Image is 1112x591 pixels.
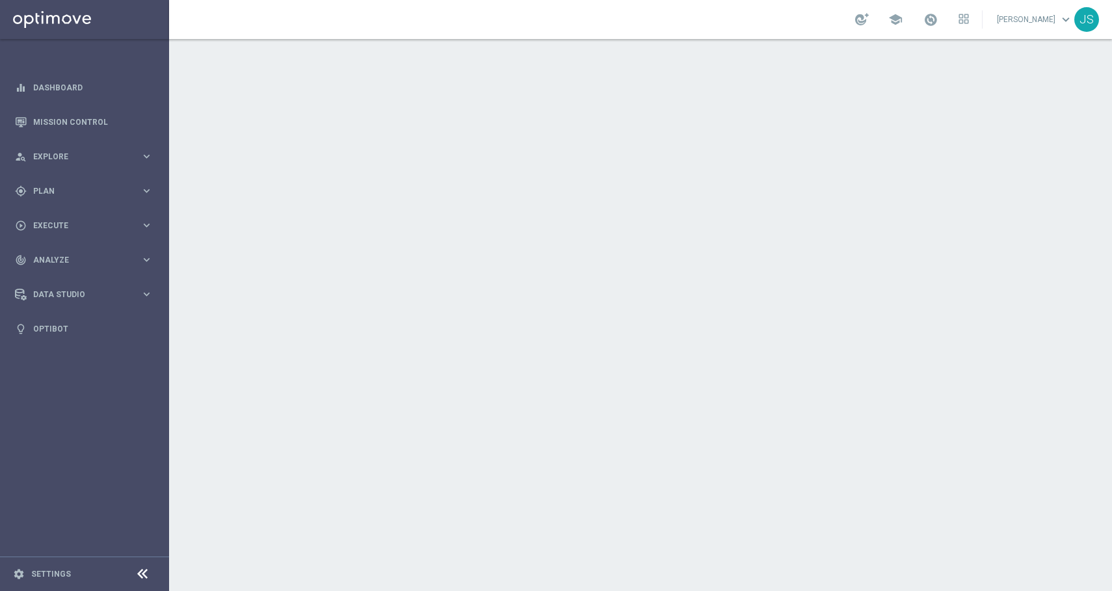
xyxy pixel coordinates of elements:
i: gps_fixed [15,185,27,197]
span: Plan [33,187,140,195]
button: play_circle_outline Execute keyboard_arrow_right [14,220,153,231]
a: Mission Control [33,105,153,139]
i: equalizer [15,82,27,94]
span: Explore [33,153,140,161]
button: person_search Explore keyboard_arrow_right [14,151,153,162]
div: Mission Control [15,105,153,139]
i: keyboard_arrow_right [140,254,153,266]
i: keyboard_arrow_right [140,219,153,231]
i: keyboard_arrow_right [140,185,153,197]
button: lightbulb Optibot [14,324,153,334]
button: Mission Control [14,117,153,127]
span: Execute [33,222,140,230]
button: equalizer Dashboard [14,83,153,93]
div: Explore [15,151,140,163]
i: settings [13,568,25,580]
div: Analyze [15,254,140,266]
i: keyboard_arrow_right [140,150,153,163]
div: Plan [15,185,140,197]
button: gps_fixed Plan keyboard_arrow_right [14,186,153,196]
div: Data Studio [15,289,140,300]
i: track_changes [15,254,27,266]
div: Execute [15,220,140,231]
span: school [888,12,903,27]
a: Optibot [33,311,153,346]
a: Settings [31,570,71,578]
span: keyboard_arrow_down [1059,12,1073,27]
span: Analyze [33,256,140,264]
button: track_changes Analyze keyboard_arrow_right [14,255,153,265]
a: [PERSON_NAME]keyboard_arrow_down [996,10,1074,29]
i: lightbulb [15,323,27,335]
i: play_circle_outline [15,220,27,231]
span: Data Studio [33,291,140,298]
i: keyboard_arrow_right [140,288,153,300]
button: Data Studio keyboard_arrow_right [14,289,153,300]
a: Dashboard [33,70,153,105]
div: Dashboard [15,70,153,105]
i: person_search [15,151,27,163]
div: JS [1074,7,1099,32]
div: Optibot [15,311,153,346]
